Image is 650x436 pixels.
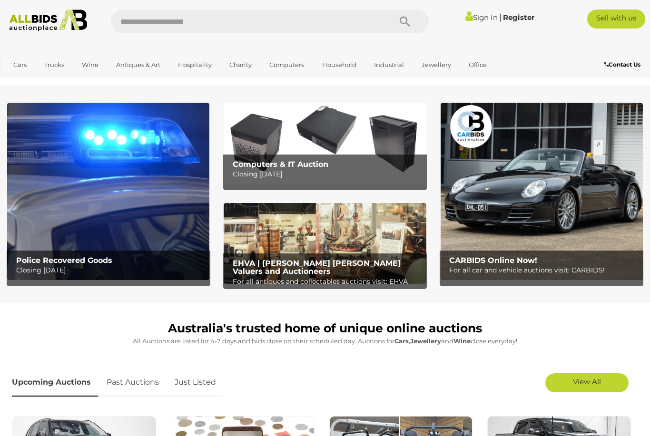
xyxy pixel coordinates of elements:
[316,57,363,73] a: Household
[453,337,471,345] strong: Wine
[587,10,645,29] a: Sell with us
[233,276,422,288] p: For all antiques and collectables auctions visit: EHVA
[12,336,638,347] p: All Auctions are listed for 4-7 days and bids close on their scheduled day. Auctions for , and cl...
[573,377,601,386] span: View All
[223,57,258,73] a: Charity
[233,168,422,180] p: Closing [DATE]
[224,103,426,184] a: Computers & IT Auction Computers & IT Auction Closing [DATE]
[381,10,429,33] button: Search
[368,57,410,73] a: Industrial
[415,57,457,73] a: Jewellery
[44,73,124,88] a: [GEOGRAPHIC_DATA]
[7,103,209,280] a: Police Recovered Goods Police Recovered Goods Closing [DATE]
[7,57,33,73] a: Cars
[172,57,218,73] a: Hospitality
[5,10,91,31] img: Allbids.com.au
[604,59,643,70] a: Contact Us
[16,264,206,276] p: Closing [DATE]
[167,368,223,397] a: Just Listed
[7,73,39,88] a: Sports
[441,103,643,280] a: CARBIDS Online Now! CARBIDS Online Now! For all car and vehicle auctions visit: CARBIDS!
[233,259,401,276] b: EHVA | [PERSON_NAME] [PERSON_NAME] Valuers and Auctioneers
[463,57,493,73] a: Office
[12,322,638,335] h1: Australia's trusted home of unique online auctions
[441,103,643,280] img: CARBIDS Online Now!
[224,203,426,284] img: EHVA | Evans Hastings Valuers and Auctioneers
[545,373,629,392] a: View All
[410,337,441,345] strong: Jewellery
[12,368,98,397] a: Upcoming Auctions
[449,264,639,276] p: For all car and vehicle auctions visit: CARBIDS!
[499,12,502,22] span: |
[604,61,640,68] b: Contact Us
[76,57,105,73] a: Wine
[233,160,328,169] b: Computers & IT Auction
[224,103,426,184] img: Computers & IT Auction
[263,57,310,73] a: Computers
[110,57,167,73] a: Antiques & Art
[7,103,209,280] img: Police Recovered Goods
[394,337,409,345] strong: Cars
[16,256,112,265] b: Police Recovered Goods
[503,13,534,22] a: Register
[224,203,426,284] a: EHVA | Evans Hastings Valuers and Auctioneers EHVA | [PERSON_NAME] [PERSON_NAME] Valuers and Auct...
[465,13,498,22] a: Sign In
[99,368,166,397] a: Past Auctions
[449,256,537,265] b: CARBIDS Online Now!
[38,57,70,73] a: Trucks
